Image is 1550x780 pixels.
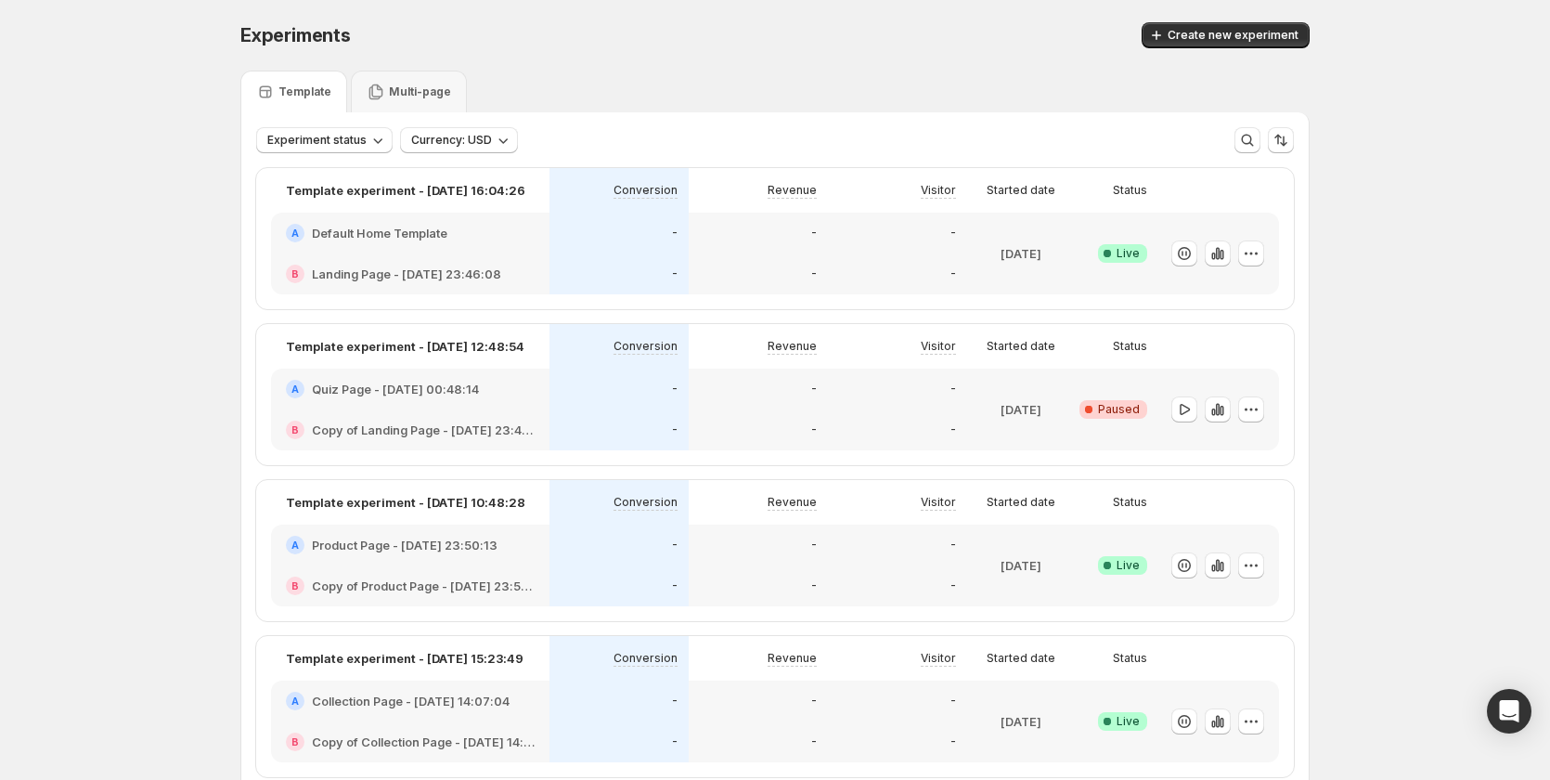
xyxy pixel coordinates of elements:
p: Conversion [614,183,678,198]
p: - [950,382,956,396]
p: - [811,734,817,749]
h2: B [291,424,299,435]
span: Paused [1098,402,1140,417]
p: Conversion [614,495,678,510]
span: Experiment status [267,133,367,148]
p: Revenue [768,651,817,666]
h2: Copy of Landing Page - [DATE] 23:46:08 [312,421,535,439]
p: - [672,382,678,396]
p: Visitor [921,339,956,354]
p: - [950,422,956,437]
span: Currency: USD [411,133,492,148]
h2: A [291,539,299,551]
p: - [672,734,678,749]
h2: B [291,580,299,591]
p: Template experiment - [DATE] 12:48:54 [286,337,524,356]
p: - [950,734,956,749]
p: - [672,226,678,240]
p: - [811,422,817,437]
p: - [811,694,817,708]
p: - [672,694,678,708]
div: Open Intercom Messenger [1487,689,1531,734]
p: - [950,266,956,281]
p: Template experiment - [DATE] 10:48:28 [286,493,525,512]
span: Live [1117,246,1140,261]
p: Template [278,84,331,99]
button: Create new experiment [1142,22,1310,48]
p: Started date [987,495,1055,510]
span: Experiments [240,24,351,46]
p: Status [1113,183,1147,198]
p: Revenue [768,183,817,198]
h2: B [291,736,299,747]
p: Started date [987,651,1055,666]
p: Revenue [768,495,817,510]
p: Template experiment - [DATE] 16:04:26 [286,181,525,200]
h2: Landing Page - [DATE] 23:46:08 [312,265,501,283]
p: Conversion [614,651,678,666]
p: [DATE] [1001,556,1041,575]
p: Template experiment - [DATE] 15:23:49 [286,649,523,668]
p: Started date [987,339,1055,354]
button: Currency: USD [400,127,518,153]
h2: A [291,227,299,239]
p: - [672,266,678,281]
span: Create new experiment [1168,28,1298,43]
p: Status [1113,495,1147,510]
p: Status [1113,651,1147,666]
span: Live [1117,558,1140,573]
h2: Copy of Product Page - [DATE] 23:50:13 [312,577,535,595]
h2: Product Page - [DATE] 23:50:13 [312,536,497,554]
button: Sort the results [1268,127,1294,153]
p: Revenue [768,339,817,354]
p: [DATE] [1001,712,1041,731]
h2: Quiz Page - [DATE] 00:48:14 [312,380,479,398]
p: - [672,422,678,437]
p: - [811,226,817,240]
p: Conversion [614,339,678,354]
p: - [811,578,817,593]
p: Visitor [921,495,956,510]
button: Experiment status [256,127,393,153]
h2: B [291,268,299,279]
p: [DATE] [1001,244,1041,263]
h2: Copy of Collection Page - [DATE] 14:07:04 [312,733,535,751]
p: - [811,538,817,552]
h2: A [291,695,299,707]
h2: Default Home Template [312,224,447,242]
p: Started date [987,183,1055,198]
p: - [672,578,678,593]
p: Multi-page [389,84,451,99]
p: - [811,382,817,396]
p: - [950,578,956,593]
span: Live [1117,714,1140,729]
p: - [950,226,956,240]
p: Visitor [921,183,956,198]
h2: Collection Page - [DATE] 14:07:04 [312,692,510,710]
p: Visitor [921,651,956,666]
p: - [811,266,817,281]
p: - [950,538,956,552]
p: [DATE] [1001,400,1041,419]
p: Status [1113,339,1147,354]
p: - [950,694,956,708]
p: - [672,538,678,552]
h2: A [291,383,299,395]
